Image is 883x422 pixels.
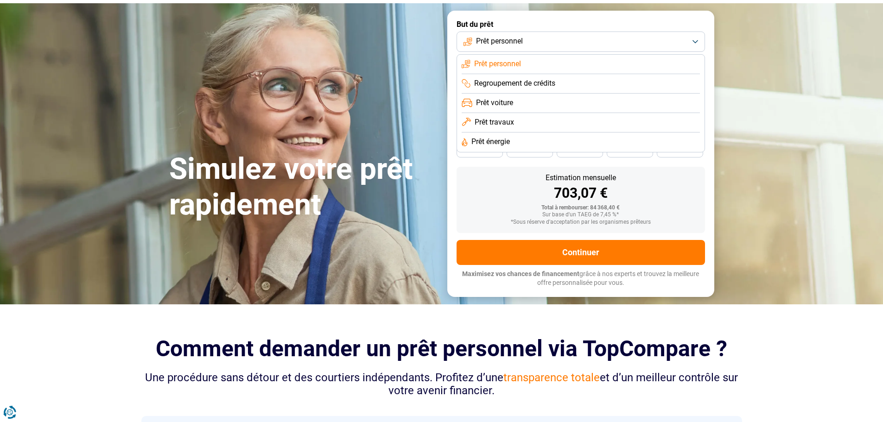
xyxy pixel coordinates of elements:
[141,371,742,398] div: Une procédure sans détour et des courtiers indépendants. Profitez d’une et d’un meilleur contrôle...
[520,148,540,153] span: 42 mois
[470,148,490,153] span: 48 mois
[476,98,513,108] span: Prêt voiture
[169,151,436,223] h1: Simulez votre prêt rapidement
[464,205,698,211] div: Total à rembourser: 84 368,40 €
[475,117,514,127] span: Prêt travaux
[464,219,698,226] div: *Sous réserve d'acceptation par les organismes prêteurs
[457,31,705,52] button: Prêt personnel
[457,20,705,29] label: But du prêt
[670,148,690,153] span: 24 mois
[464,186,698,200] div: 703,07 €
[464,212,698,218] div: Sur base d'un TAEG de 7,45 %*
[471,137,510,147] span: Prêt énergie
[141,336,742,361] h2: Comment demander un prêt personnel via TopCompare ?
[474,78,555,88] span: Regroupement de crédits
[620,148,640,153] span: 30 mois
[457,270,705,288] p: grâce à nos experts et trouvez la meilleure offre personnalisée pour vous.
[474,59,521,69] span: Prêt personnel
[476,36,523,46] span: Prêt personnel
[570,148,590,153] span: 36 mois
[457,240,705,265] button: Continuer
[462,270,579,277] span: Maximisez vos chances de financement
[464,174,698,182] div: Estimation mensuelle
[503,371,600,384] span: transparence totale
